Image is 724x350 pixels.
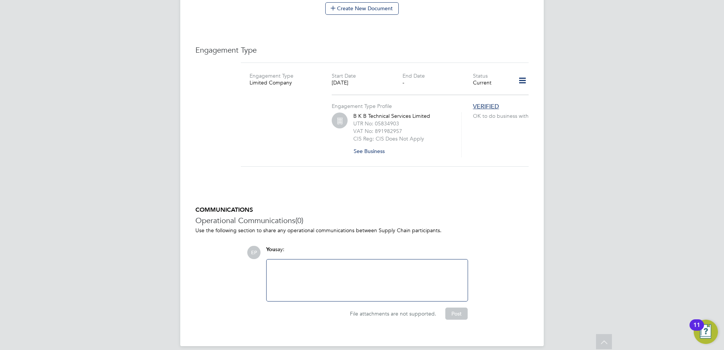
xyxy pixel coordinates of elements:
div: say: [266,246,468,259]
label: Engagement Type [250,72,293,79]
label: Start Date [332,72,356,79]
span: VERIFIED [473,103,499,110]
label: CIS Reg: CIS Does Not Apply [353,135,424,142]
span: File attachments are not supported. [350,310,436,317]
span: You [266,246,275,253]
label: Engagement Type Profile [332,103,392,109]
h3: Operational Communications [195,216,529,225]
button: Post [445,308,468,320]
div: [DATE] [332,79,402,86]
div: - [403,79,473,86]
span: (0) [295,216,303,225]
div: B K B Technical Services Limited [353,112,452,157]
p: Use the following section to share any operational communications between Supply Chain participants. [195,227,529,234]
label: Status [473,72,488,79]
span: OK to do business with [473,112,532,119]
div: Limited Company [250,79,320,86]
span: EP [247,246,261,259]
div: Current [473,79,508,86]
div: 11 [693,325,700,335]
label: UTR No: 05834903 [353,120,399,127]
h3: Engagement Type [195,45,529,55]
button: Open Resource Center, 11 new notifications [694,320,718,344]
label: End Date [403,72,425,79]
button: See Business [353,145,391,157]
h5: COMMUNICATIONS [195,206,529,214]
button: Create New Document [325,2,399,14]
label: VAT No: 891982957 [353,128,402,134]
